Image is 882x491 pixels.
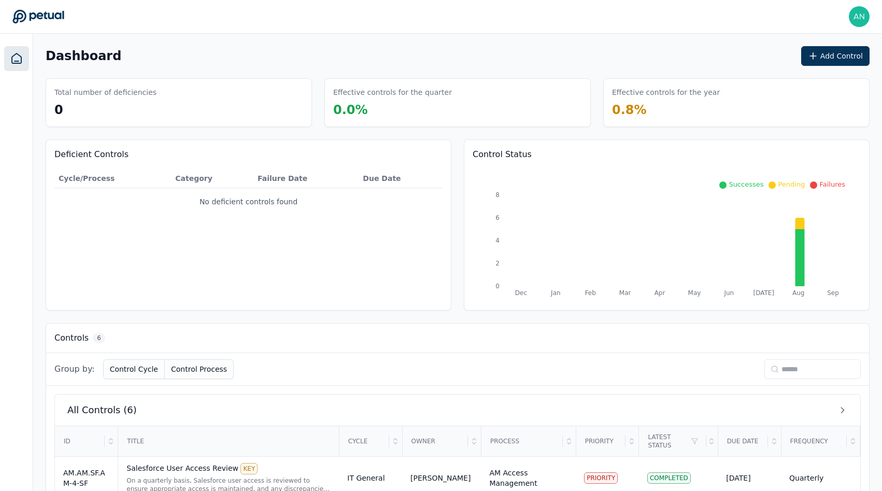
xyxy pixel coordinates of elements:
[495,214,500,221] tspan: 6
[495,283,500,290] tspan: 0
[240,463,258,474] div: KEY
[165,359,234,379] button: Control Process
[46,48,121,64] h1: Dashboard
[577,427,626,456] div: Priority
[359,169,443,188] th: Due Date
[473,148,861,161] h3: Control Status
[54,188,443,216] td: No deficient controls found
[4,46,29,71] a: Dashboard
[54,169,171,188] th: Cycle/Process
[489,468,567,488] div: AM Access Management
[495,260,500,267] tspan: 2
[719,427,768,456] div: Due Date
[584,472,618,484] div: PRIORITY
[515,289,527,297] tspan: Dec
[726,473,773,483] div: [DATE]
[171,169,253,188] th: Category
[54,103,63,117] span: 0
[792,289,804,297] tspan: Aug
[723,289,734,297] tspan: Jun
[639,427,706,456] div: Latest Status
[126,463,331,474] div: Salesforce User Access Review
[333,103,368,117] span: 0.0 %
[54,363,95,375] span: Group by:
[585,289,596,297] tspan: Feb
[482,427,563,456] div: Process
[403,427,468,456] div: Owner
[612,87,720,97] h3: Effective controls for the year
[12,9,64,24] a: Go to Dashboard
[55,427,105,456] div: ID
[495,237,500,244] tspan: 4
[801,46,870,66] button: Add Control
[67,403,137,417] span: All Controls (6)
[54,87,157,97] h3: Total number of deficiencies
[849,6,870,27] img: andrew+arm@petual.ai
[550,289,561,297] tspan: Jan
[782,427,847,456] div: Frequency
[619,289,631,297] tspan: Mar
[729,180,763,188] span: Successes
[63,468,109,488] div: AM.AM.SF.AM-4-SF
[753,289,774,297] tspan: [DATE]
[333,87,452,97] h3: Effective controls for the quarter
[340,427,389,456] div: Cycle
[55,395,860,426] button: All Controls (6)
[253,169,359,188] th: Failure Date
[778,180,805,188] span: Pending
[655,289,665,297] tspan: Apr
[612,103,647,117] span: 0.8 %
[103,359,165,379] button: Control Cycle
[495,191,500,199] tspan: 8
[647,472,691,484] div: Completed
[410,473,471,483] div: [PERSON_NAME]
[819,180,845,188] span: Failures
[54,148,443,161] h3: Deficient Controls
[688,289,701,297] tspan: May
[93,333,105,343] span: 6
[54,332,89,344] h3: Controls
[119,427,338,456] div: Title
[827,289,839,297] tspan: Sep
